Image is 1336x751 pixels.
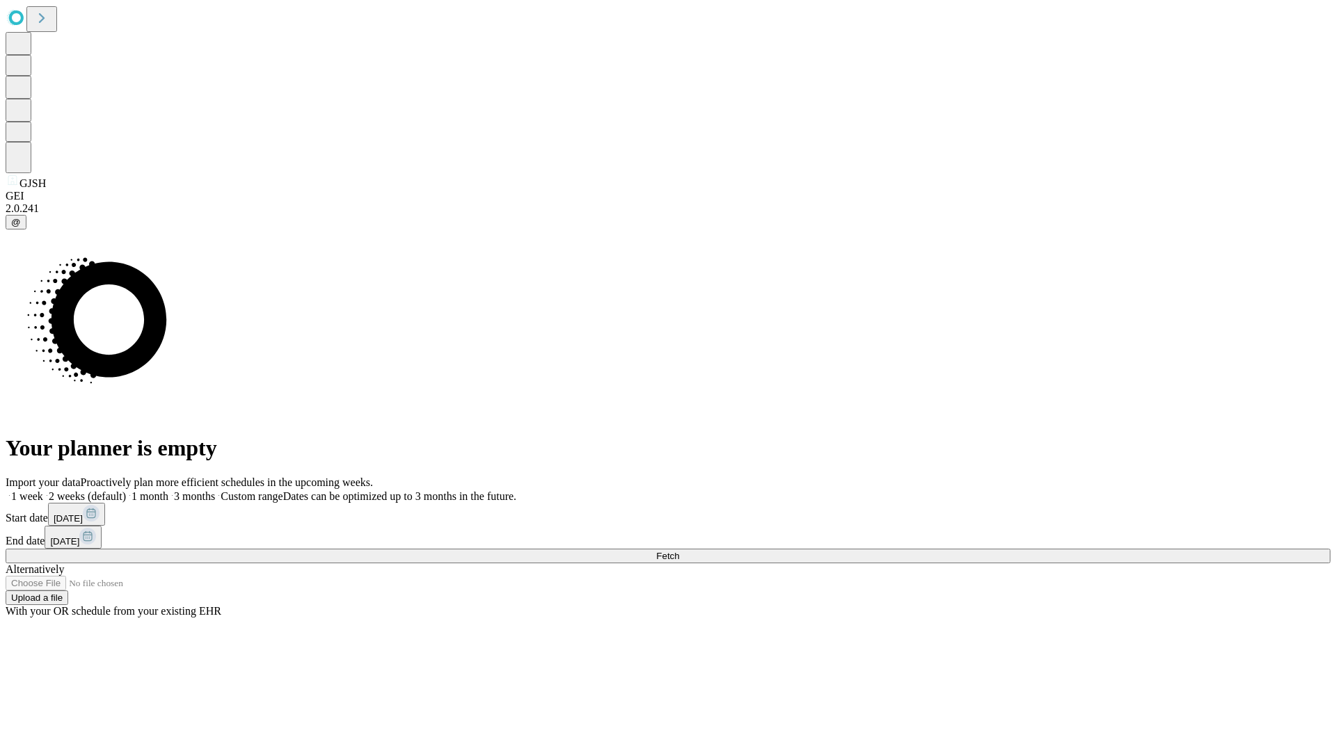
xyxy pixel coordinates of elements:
button: [DATE] [48,503,105,526]
button: Fetch [6,549,1330,563]
button: Upload a file [6,590,68,605]
span: Alternatively [6,563,64,575]
span: Proactively plan more efficient schedules in the upcoming weeks. [81,476,373,488]
span: [DATE] [50,536,79,547]
span: @ [11,217,21,227]
div: Start date [6,503,1330,526]
span: [DATE] [54,513,83,524]
button: @ [6,215,26,229]
span: 3 months [174,490,215,502]
span: 2 weeks (default) [49,490,126,502]
span: Custom range [221,490,283,502]
span: Import your data [6,476,81,488]
span: With your OR schedule from your existing EHR [6,605,221,617]
span: Fetch [656,551,679,561]
span: 1 week [11,490,43,502]
span: GJSH [19,177,46,189]
span: 1 month [132,490,168,502]
h1: Your planner is empty [6,435,1330,461]
div: 2.0.241 [6,202,1330,215]
div: GEI [6,190,1330,202]
button: [DATE] [45,526,102,549]
div: End date [6,526,1330,549]
span: Dates can be optimized up to 3 months in the future. [283,490,516,502]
